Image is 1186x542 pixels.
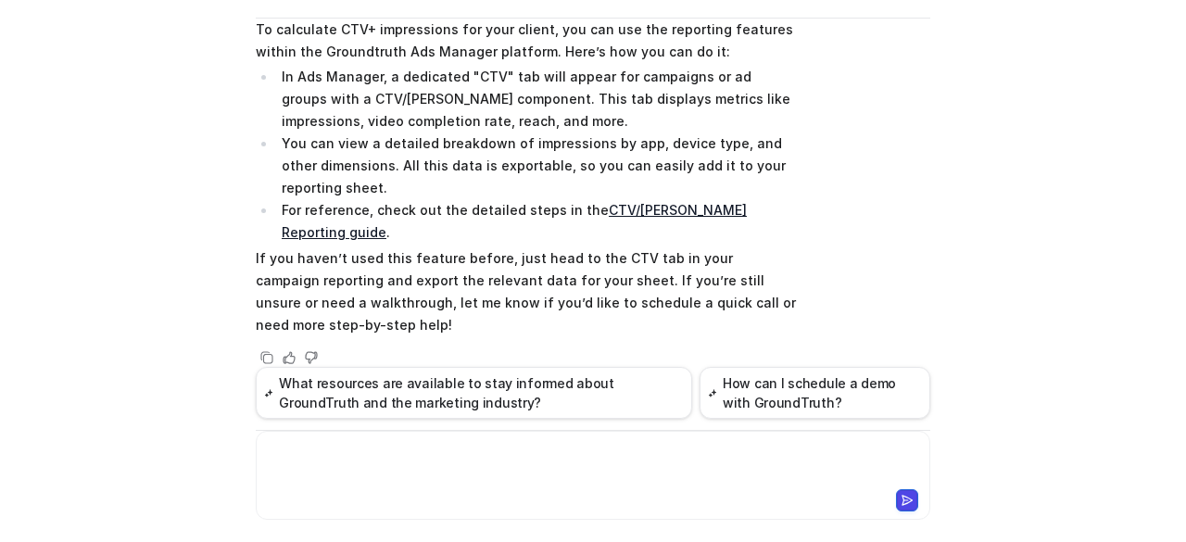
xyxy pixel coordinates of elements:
[256,19,798,63] p: To calculate CTV+ impressions for your client, you can use the reporting features within the Grou...
[276,132,798,199] li: You can view a detailed breakdown of impressions by app, device type, and other dimensions. All t...
[256,247,798,336] p: If you haven’t used this feature before, just head to the CTV tab in your campaign reporting and ...
[276,66,798,132] li: In Ads Manager, a dedicated "CTV" tab will appear for campaigns or ad groups with a CTV/[PERSON_N...
[700,367,930,419] button: How can I schedule a demo with GroundTruth?
[276,199,798,244] li: For reference, check out the detailed steps in the .
[256,367,692,419] button: What resources are available to stay informed about GroundTruth and the marketing industry?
